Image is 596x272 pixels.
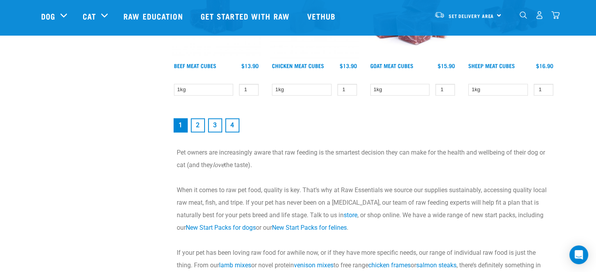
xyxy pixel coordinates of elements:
a: Goto page 4 [225,118,239,132]
a: Cat [83,10,96,22]
a: Goat Meat Cubes [370,64,413,67]
div: $13.90 [340,63,357,69]
a: Beef Meat Cubes [174,64,216,67]
a: Vethub [299,0,346,32]
div: $13.90 [241,63,259,69]
nav: pagination [172,117,555,134]
input: 1 [435,84,455,96]
a: salmon steaks [416,261,457,269]
a: Chicken Meat Cubes [272,64,324,67]
a: lamb mixes [219,261,251,269]
img: van-moving.png [434,11,445,18]
a: Dog [41,10,55,22]
a: Goto page 3 [208,118,222,132]
em: love [213,161,224,169]
p: Pet owners are increasingly aware that raw feeding is the smartest decision they can make for the... [177,146,551,171]
a: Sheep Meat Cubes [468,64,515,67]
a: store [344,211,357,219]
a: Goto page 2 [191,118,205,132]
a: venison mixes [294,261,333,269]
div: $16.90 [536,63,553,69]
p: When it comes to raw pet food, quality is key. That’s why at Raw Essentials we source our supplie... [177,184,551,234]
div: $15.90 [438,63,455,69]
input: 1 [337,84,357,96]
img: user.png [535,11,543,19]
a: Get started with Raw [193,0,299,32]
a: Raw Education [116,0,192,32]
div: Open Intercom Messenger [569,245,588,264]
input: 1 [534,84,553,96]
img: home-icon-1@2x.png [520,11,527,19]
input: 1 [239,84,259,96]
img: home-icon@2x.png [551,11,560,19]
a: chicken frames [368,261,411,269]
a: New Start Packs for dogs [186,224,256,231]
span: Set Delivery Area [449,14,494,17]
a: Page 1 [174,118,188,132]
a: New Start Packs for felines [272,224,347,231]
